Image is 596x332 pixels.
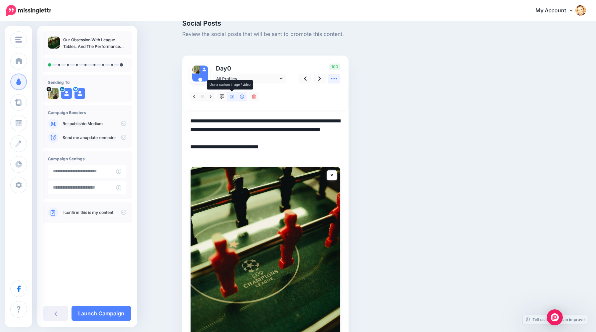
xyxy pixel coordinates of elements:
p: to Medium [63,121,126,127]
img: pA-qi3WN-1146.jpg [48,88,59,99]
a: I confirm this is my content [63,210,113,215]
img: user_default_image.png [61,88,72,99]
p: Our Obsession With League Tables, And The Performance Paradox [63,37,126,50]
p: Day [213,64,287,73]
div: Open Intercom Messenger [547,309,563,325]
h4: Sending To [48,80,126,85]
p: Send me an [63,135,126,141]
a: Re-publish [63,121,83,126]
span: All Profiles [216,75,278,82]
img: Missinglettr [6,5,51,16]
img: 7d176fda06c038abe9c16facb1d5ab47_thumb.jpg [48,37,60,49]
img: user_default_image.png [200,66,208,74]
h4: Campaign Settings [48,156,126,161]
a: update reminder [85,135,116,140]
h4: Campaign Boosters [48,110,126,115]
span: 100 [329,64,340,70]
img: user_default_image.png [192,74,208,89]
span: 0 [227,65,231,72]
img: menu.png [15,37,22,43]
a: My Account [529,3,586,19]
span: Social Posts [182,20,491,27]
a: Tell us how we can improve [522,315,588,324]
img: user_default_image.png [74,88,85,99]
img: pA-qi3WN-1146.jpg [192,66,200,74]
span: Review the social posts that will be sent to promote this content. [182,30,491,39]
a: All Profiles [213,74,286,83]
